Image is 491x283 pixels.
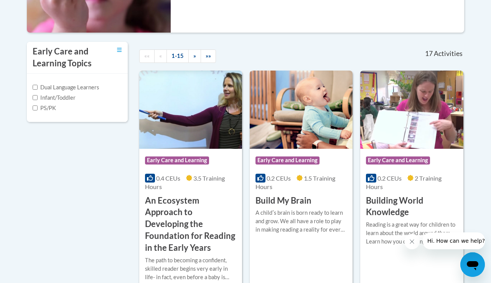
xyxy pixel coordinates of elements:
[250,71,353,149] img: Course Logo
[366,220,457,246] div: Reading is a great way for children to learn about the world around them. Learn how you can bring...
[33,105,38,110] input: Checkbox for Options
[377,174,402,182] span: 0.2 CEUs
[154,49,167,63] a: Previous
[366,174,441,190] span: 2 Training Hours
[144,53,150,59] span: ««
[423,232,485,249] iframe: Message from company
[139,71,242,149] img: Course Logo
[33,94,76,102] label: Infant/Toddler
[33,46,105,69] h3: Early Care and Learning Topics
[33,83,99,92] label: Dual Language Learners
[145,156,209,164] span: Early Care and Learning
[360,71,463,149] img: Course Logo
[159,53,162,59] span: «
[33,85,38,90] input: Checkbox for Options
[117,46,122,54] a: Toggle collapse
[366,156,430,164] span: Early Care and Learning
[139,49,155,63] a: Begining
[206,53,211,59] span: »»
[33,95,38,100] input: Checkbox for Options
[145,256,236,281] div: The path to becoming a confident, skilled reader begins very early in life- in fact, even before ...
[255,209,347,234] div: A childʹs brain is born ready to learn and grow. We all have a role to play in making reading a r...
[156,174,180,182] span: 0.4 CEUs
[145,195,236,254] h3: An Ecosystem Approach to Developing the Foundation for Reading in the Early Years
[255,195,311,207] h3: Build My Brain
[33,104,56,112] label: PS/PK
[166,49,189,63] a: 1-15
[201,49,216,63] a: End
[366,195,457,219] h3: Building World Knowledge
[255,174,335,190] span: 1.5 Training Hours
[193,53,196,59] span: »
[188,49,201,63] a: Next
[434,49,463,58] span: Activities
[425,49,433,58] span: 17
[145,174,225,190] span: 3.5 Training Hours
[267,174,291,182] span: 0.2 CEUs
[255,156,320,164] span: Early Care and Learning
[460,252,485,277] iframe: Button to launch messaging window
[404,234,420,249] iframe: Close message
